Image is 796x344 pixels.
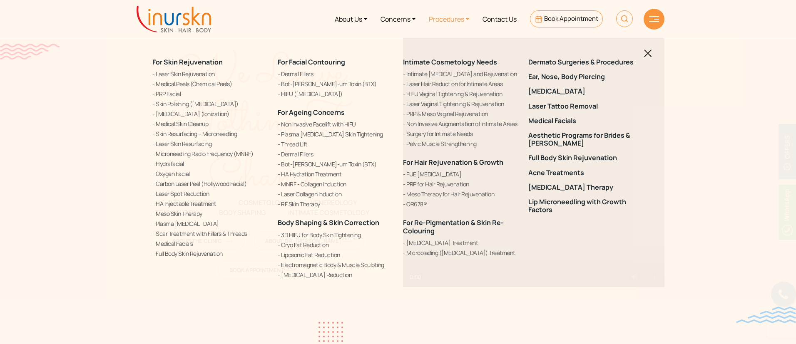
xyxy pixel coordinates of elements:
[403,158,503,167] a: For Hair Rejuvenation & Growth
[152,219,268,228] a: Plasma [MEDICAL_DATA]
[403,139,518,148] a: Pelvic Muscle Strengthening
[528,73,644,81] a: Ear, Nose, Body Piercing
[278,260,393,269] a: Electromagnetic Body & Muscle Sculpting
[403,170,518,178] a: FUE [MEDICAL_DATA]
[528,198,644,214] a: Lip Microneedling with Growth Factors
[152,239,268,248] a: Medical Facials
[528,183,644,191] a: [MEDICAL_DATA] Therapy
[530,10,603,27] a: Book Appointment
[152,69,268,78] a: Laser Skin Rejuvenation
[278,270,393,279] a: [MEDICAL_DATA] Reduction
[278,130,393,139] a: Plasma [MEDICAL_DATA] Skin Tightening
[152,169,268,178] a: Oxygen Facial
[152,57,223,67] a: For Skin Rejuvenation
[528,58,644,66] a: Dermato Surgeries & Procedures
[278,200,393,208] a: RF Skin Therapy
[644,49,652,57] img: blackclosed
[403,69,518,78] a: Intimate [MEDICAL_DATA] and Rejuvenation
[152,89,268,98] a: PRP Facial
[152,159,268,168] a: Hydrafacial
[528,154,644,162] a: Full Body Skin Rejuvenation
[528,169,644,177] a: Acne Treatments
[152,119,268,128] a: Medical Skin Cleanup
[152,189,268,198] a: Laser Spot Reduction
[152,79,268,88] a: Medical Peels (Chemical Peels)
[137,6,211,32] img: inurskn-logo
[152,229,268,238] a: Scar Treatment with Fillers & Threads
[528,131,644,147] a: Aesthetic Programs for Brides & [PERSON_NAME]
[278,79,393,88] a: Bot-[PERSON_NAME]-um Toxin (BTX)
[278,140,393,148] a: Thread Lift
[374,3,422,35] a: Concerns
[403,238,518,247] a: [MEDICAL_DATA] Treatment
[403,180,518,188] a: PRP for Hair Rejuvenation
[278,250,393,259] a: Liposonic Fat Reduction
[152,129,268,138] a: Skin Resurfacing – Microneedling
[422,3,476,35] a: Procedures
[736,307,796,323] img: bluewave
[403,89,518,98] a: HIFU Vaginal Tightening & Rejuvenation
[278,108,345,117] a: For Ageing Concerns
[278,218,379,227] a: Body Shaping & Skin Correction
[152,199,268,208] a: HA Injectable Treatment
[152,109,268,118] a: [MEDICAL_DATA] (Ionization)
[403,218,504,235] a: For Re-Pigmentation & Skin Re-Colouring
[403,190,518,198] a: Meso Therapy for Hair Rejuvenation
[616,10,633,27] img: HeaderSearch
[528,117,644,125] a: Medical Facials
[278,230,393,239] a: 3D HIFU for Body Skin Tightening
[528,102,644,110] a: Laser Tattoo Removal
[152,149,268,158] a: Microneedling Radio Frequency (MNRF)
[544,14,598,23] span: Book Appointment
[476,3,523,35] a: Contact Us
[278,69,393,78] a: Dermal Fillers
[152,139,268,148] a: Laser Skin Resurfacing
[403,57,497,67] a: Intimate Cosmetology Needs
[152,179,268,188] a: Carbon Laser Peel (Hollywood Facial)
[403,79,518,88] a: Laser Hair Reduction for Intimate Areas
[328,3,374,35] a: About Us
[403,248,518,257] a: Microblading ([MEDICAL_DATA]) Treatment
[649,16,659,22] img: hamLine.svg
[403,109,518,118] a: PRP & Meso Vaginal Rejuvenation
[403,99,518,108] a: Laser Vaginal Tightening & Rejuvenation
[152,99,268,108] a: Skin Polishing ([MEDICAL_DATA])
[278,160,393,168] a: Bot-[PERSON_NAME]-um Toxin (BTX)
[152,209,268,218] a: Meso Skin Therapy
[278,240,393,249] a: Cryo Fat Reduction
[278,57,345,67] a: For Facial Contouring
[528,87,644,95] a: [MEDICAL_DATA]
[278,190,393,198] a: Laser Collagen Induction
[278,170,393,178] a: HA Hydration Treatment
[278,120,393,129] a: Non Invasive Facelift with HIFU
[403,129,518,138] a: Surgery for Intimate Needs
[403,119,518,128] a: Non Invasive Augmentation of Intimate Areas
[278,180,393,188] a: MNRF - Collagen Induction
[278,150,393,158] a: Dermal Fillers
[403,200,518,208] a: QR678®
[152,249,268,258] a: Full Body Skin Rejuvenation
[278,89,393,98] a: HIFU ([MEDICAL_DATA])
